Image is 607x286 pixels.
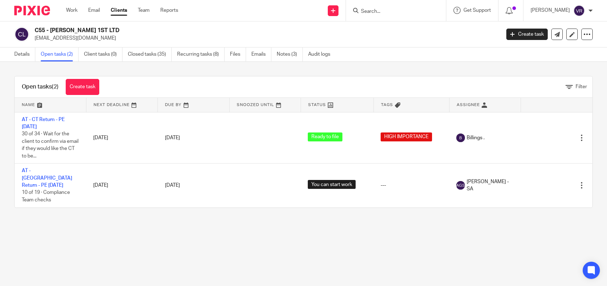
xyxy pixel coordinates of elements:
[456,181,465,190] img: svg%3E
[66,7,77,14] a: Work
[88,7,100,14] a: Email
[463,8,491,13] span: Get Support
[41,47,79,61] a: Open tasks (2)
[160,7,178,14] a: Reports
[277,47,303,61] a: Notes (3)
[66,79,99,95] a: Create task
[360,9,425,15] input: Search
[165,135,180,140] span: [DATE]
[308,47,336,61] a: Audit logs
[165,183,180,188] span: [DATE]
[35,27,403,34] h2: C55 - [PERSON_NAME] 1ST LTD
[381,182,442,189] div: ---
[308,103,326,107] span: Status
[14,27,29,42] img: svg%3E
[84,47,122,61] a: Client tasks (0)
[111,7,127,14] a: Clients
[467,134,485,141] span: Billings .
[86,112,157,164] td: [DATE]
[381,103,393,107] span: Tags
[506,29,548,40] a: Create task
[177,47,225,61] a: Recurring tasks (8)
[128,47,172,61] a: Closed tasks (35)
[22,131,79,159] span: 30 of 34 · Wait for the client to confirm via email if they would like the CT to be...
[573,5,585,16] img: svg%3E
[308,132,342,141] span: Ready to file
[138,7,150,14] a: Team
[308,180,356,189] span: You can start work
[22,83,59,91] h1: Open tasks
[531,7,570,14] p: [PERSON_NAME]
[22,168,72,188] a: AT - [GEOGRAPHIC_DATA] Return - PE [DATE]
[22,190,70,203] span: 10 of 19 · Compliance Team checks
[14,47,35,61] a: Details
[456,134,465,142] img: svg%3E
[467,178,513,193] span: [PERSON_NAME] - SA
[35,35,496,42] p: [EMAIL_ADDRESS][DOMAIN_NAME]
[237,103,274,107] span: Snoozed Until
[381,132,432,141] span: HIGH IMPORTANCE
[230,47,246,61] a: Files
[576,84,587,89] span: Filter
[22,117,65,129] a: AT - CT Return - PE [DATE]
[251,47,271,61] a: Emails
[86,164,157,207] td: [DATE]
[52,84,59,90] span: (2)
[14,6,50,15] img: Pixie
